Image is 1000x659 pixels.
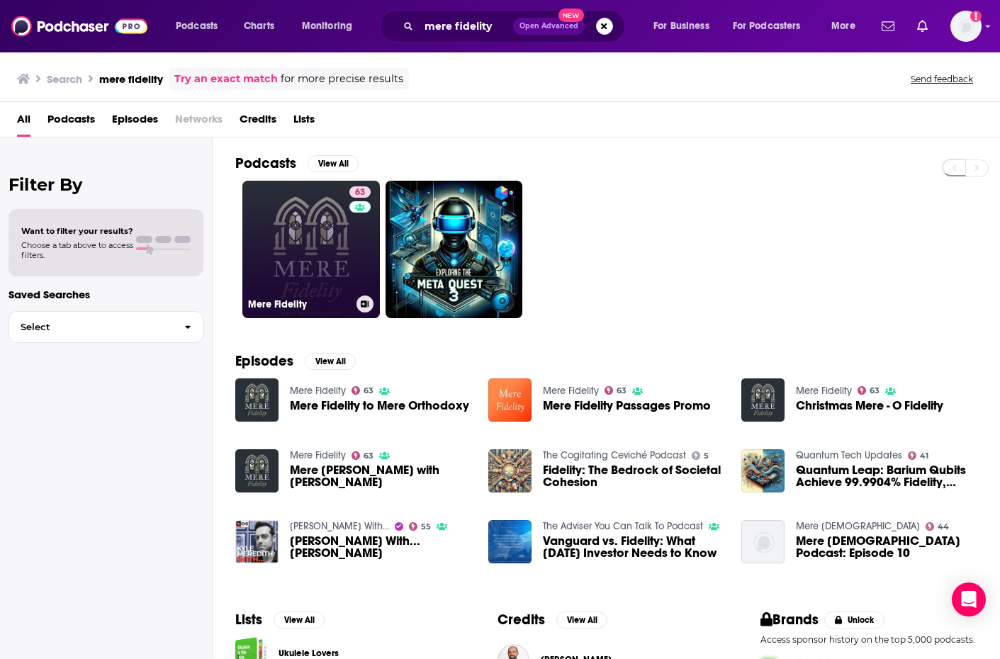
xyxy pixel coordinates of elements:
span: More [831,16,855,36]
p: Access sponsor history on the top 5,000 podcasts. [760,634,977,645]
a: The Cogitating Ceviché Podcast [543,449,686,461]
a: 5 [692,451,709,460]
a: 55 [409,522,432,531]
a: 63 [605,386,627,395]
span: Monitoring [302,16,352,36]
a: Quantum Leap: Barium Qubits Achieve 99.9904% Fidelity, Paving Way for Fault-Tolerant Computing [796,464,977,488]
a: Mere Fidelity [290,385,346,397]
a: Lists [293,108,315,137]
span: New [558,9,584,22]
h2: Lists [235,611,262,629]
h2: Episodes [235,352,293,370]
a: Mere Fidelity to Mere Orthodoxy [290,400,469,412]
a: 63 [858,386,880,395]
span: Credits [240,108,276,137]
span: [PERSON_NAME] With... [PERSON_NAME] [290,535,471,559]
a: Show notifications dropdown [876,14,900,38]
button: Open AdvancedNew [513,18,585,35]
span: For Podcasters [733,16,801,36]
button: Send feedback [906,73,977,85]
h3: Mere Fidelity [248,298,351,310]
img: Christmas Mere - O Fidelity [741,378,785,422]
span: 63 [355,186,365,200]
div: Search podcasts, credits, & more... [393,10,639,43]
img: Podchaser - Follow, Share and Rate Podcasts [11,13,147,40]
h3: Search [47,72,82,86]
span: Podcasts [176,16,218,36]
button: Unlock [824,612,884,629]
img: Mere Fidelity to Mere Orthodoxy [235,378,279,422]
a: Mere Christianity Podcast: Episode 10 [796,535,977,559]
span: 5 [704,453,709,459]
a: Christmas Mere - O Fidelity [796,400,943,412]
a: 44 [926,522,950,531]
a: Kyle Meredith With... Bill Callahan [290,535,471,559]
span: Mere Fidelity Passages Promo [543,400,711,412]
span: 55 [421,524,431,530]
a: ListsView All [235,611,325,629]
button: open menu [821,15,873,38]
button: open menu [292,15,371,38]
span: Select [9,322,173,332]
span: Vanguard vs. Fidelity: What [DATE] Investor Needs to Know [543,535,724,559]
input: Search podcasts, credits, & more... [419,15,513,38]
span: Podcasts [47,108,95,137]
button: View All [305,353,356,370]
a: Kyle Meredith With... [290,520,389,532]
span: Mere [DEMOGRAPHIC_DATA] Podcast: Episode 10 [796,535,977,559]
button: open menu [724,15,821,38]
a: All [17,108,30,137]
span: 63 [617,388,627,394]
a: Fidelity: The Bedrock of Societal Cohesion [543,464,724,488]
span: 63 [364,388,373,394]
a: Mere Fidelity [290,449,346,461]
span: 44 [938,524,949,530]
span: Networks [175,108,223,137]
img: Fidelity: The Bedrock of Societal Cohesion [488,449,532,492]
a: Mere Christianity [796,520,920,532]
a: 41 [908,451,929,460]
span: for more precise results [281,71,403,87]
button: open menu [644,15,727,38]
button: View All [308,155,359,172]
span: Want to filter your results? [21,226,133,236]
a: CreditsView All [498,611,607,629]
a: Mere Christian Hermeneutics with Kevin Vanhoozer [235,449,279,492]
svg: Add a profile image [970,11,982,22]
a: Quantum Tech Updates [796,449,902,461]
a: Mere Fidelity [796,385,852,397]
a: Mere Fidelity Passages Promo [488,378,532,422]
h2: Credits [498,611,545,629]
a: Show notifications dropdown [911,14,933,38]
div: Open Intercom Messenger [952,582,986,616]
button: open menu [166,15,236,38]
span: Charts [244,16,274,36]
img: Kyle Meredith With... Bill Callahan [235,520,279,563]
img: Vanguard vs. Fidelity: What Today’s Investor Needs to Know [488,520,532,563]
a: 63 [352,386,374,395]
a: Try an exact match [174,71,278,87]
img: Mere Christianity Podcast: Episode 10 [741,520,785,563]
p: Saved Searches [9,288,203,301]
h2: Brands [760,611,819,629]
span: 41 [920,453,928,459]
button: Show profile menu [950,11,982,42]
a: Mere Christian Hermeneutics with Kevin Vanhoozer [290,464,471,488]
a: Vanguard vs. Fidelity: What Today’s Investor Needs to Know [543,535,724,559]
h2: Podcasts [235,154,296,172]
a: EpisodesView All [235,352,356,370]
img: Quantum Leap: Barium Qubits Achieve 99.9904% Fidelity, Paving Way for Fault-Tolerant Computing [741,449,785,492]
a: 63 [352,451,374,460]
